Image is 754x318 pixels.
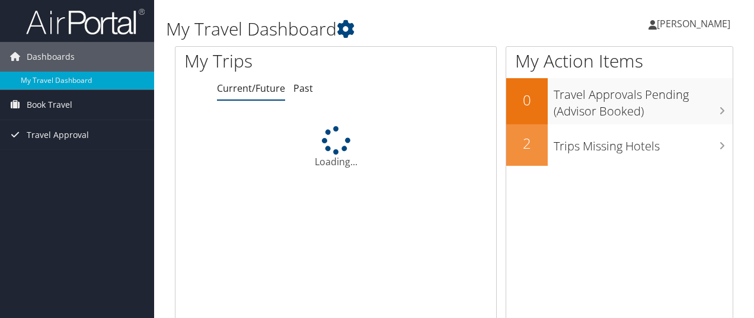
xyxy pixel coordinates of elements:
[554,132,733,155] h3: Trips Missing Hotels
[506,133,548,153] h2: 2
[26,8,145,36] img: airportal-logo.png
[648,6,742,41] a: [PERSON_NAME]
[166,17,550,41] h1: My Travel Dashboard
[506,124,733,166] a: 2Trips Missing Hotels
[506,90,548,110] h2: 0
[184,49,354,73] h1: My Trips
[27,90,72,120] span: Book Travel
[175,126,496,169] div: Loading...
[506,78,733,124] a: 0Travel Approvals Pending (Advisor Booked)
[506,49,733,73] h1: My Action Items
[27,42,75,72] span: Dashboards
[217,82,285,95] a: Current/Future
[554,81,733,120] h3: Travel Approvals Pending (Advisor Booked)
[657,17,730,30] span: [PERSON_NAME]
[293,82,313,95] a: Past
[27,120,89,150] span: Travel Approval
